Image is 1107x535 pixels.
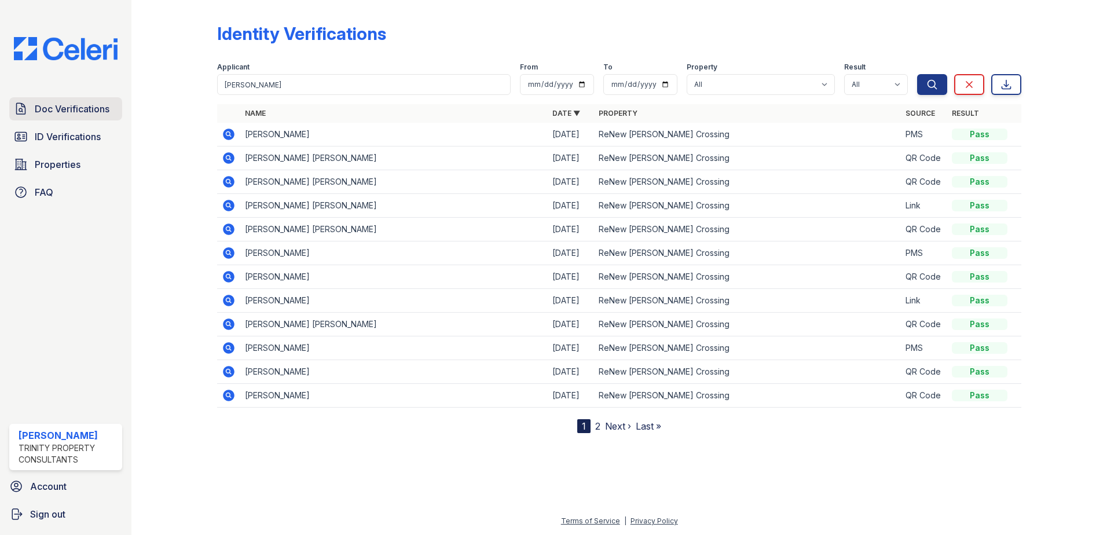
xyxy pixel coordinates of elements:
[594,336,901,360] td: ReNew [PERSON_NAME] Crossing
[844,63,866,72] label: Result
[240,360,548,384] td: [PERSON_NAME]
[240,146,548,170] td: [PERSON_NAME] [PERSON_NAME]
[548,336,594,360] td: [DATE]
[5,37,127,60] img: CE_Logo_Blue-a8612792a0a2168367f1c8372b55b34899dd931a85d93a1a3d3e32e68fde9ad4.png
[952,109,979,118] a: Result
[245,109,266,118] a: Name
[901,384,947,408] td: QR Code
[952,176,1007,188] div: Pass
[548,146,594,170] td: [DATE]
[548,170,594,194] td: [DATE]
[548,218,594,241] td: [DATE]
[901,360,947,384] td: QR Code
[631,516,678,525] a: Privacy Policy
[901,218,947,241] td: QR Code
[35,185,53,199] span: FAQ
[687,63,717,72] label: Property
[240,384,548,408] td: [PERSON_NAME]
[240,289,548,313] td: [PERSON_NAME]
[548,289,594,313] td: [DATE]
[594,384,901,408] td: ReNew [PERSON_NAME] Crossing
[624,516,626,525] div: |
[901,336,947,360] td: PMS
[577,419,591,433] div: 1
[548,194,594,218] td: [DATE]
[594,123,901,146] td: ReNew [PERSON_NAME] Crossing
[548,313,594,336] td: [DATE]
[952,390,1007,401] div: Pass
[952,342,1007,354] div: Pass
[901,170,947,194] td: QR Code
[952,366,1007,378] div: Pass
[901,265,947,289] td: QR Code
[240,194,548,218] td: [PERSON_NAME] [PERSON_NAME]
[952,223,1007,235] div: Pass
[595,420,600,432] a: 2
[901,289,947,313] td: Link
[594,194,901,218] td: ReNew [PERSON_NAME] Crossing
[594,313,901,336] td: ReNew [PERSON_NAME] Crossing
[952,247,1007,259] div: Pass
[594,360,901,384] td: ReNew [PERSON_NAME] Crossing
[952,271,1007,283] div: Pass
[561,516,620,525] a: Terms of Service
[19,442,118,466] div: Trinity Property Consultants
[594,289,901,313] td: ReNew [PERSON_NAME] Crossing
[217,74,511,95] input: Search by name or phone number
[599,109,637,118] a: Property
[35,157,80,171] span: Properties
[9,125,122,148] a: ID Verifications
[906,109,935,118] a: Source
[240,336,548,360] td: [PERSON_NAME]
[594,218,901,241] td: ReNew [PERSON_NAME] Crossing
[552,109,580,118] a: Date ▼
[952,152,1007,164] div: Pass
[240,241,548,265] td: [PERSON_NAME]
[901,123,947,146] td: PMS
[9,153,122,176] a: Properties
[952,129,1007,140] div: Pass
[901,146,947,170] td: QR Code
[30,507,65,521] span: Sign out
[35,130,101,144] span: ID Verifications
[548,360,594,384] td: [DATE]
[594,146,901,170] td: ReNew [PERSON_NAME] Crossing
[30,479,67,493] span: Account
[240,170,548,194] td: [PERSON_NAME] [PERSON_NAME]
[901,241,947,265] td: PMS
[548,265,594,289] td: [DATE]
[9,181,122,204] a: FAQ
[19,428,118,442] div: [PERSON_NAME]
[217,23,386,44] div: Identity Verifications
[520,63,538,72] label: From
[240,123,548,146] td: [PERSON_NAME]
[605,420,631,432] a: Next ›
[5,503,127,526] a: Sign out
[240,265,548,289] td: [PERSON_NAME]
[594,265,901,289] td: ReNew [PERSON_NAME] Crossing
[240,313,548,336] td: [PERSON_NAME] [PERSON_NAME]
[952,318,1007,330] div: Pass
[217,63,250,72] label: Applicant
[9,97,122,120] a: Doc Verifications
[901,313,947,336] td: QR Code
[603,63,613,72] label: To
[548,384,594,408] td: [DATE]
[35,102,109,116] span: Doc Verifications
[636,420,661,432] a: Last »
[548,241,594,265] td: [DATE]
[594,170,901,194] td: ReNew [PERSON_NAME] Crossing
[594,241,901,265] td: ReNew [PERSON_NAME] Crossing
[5,475,127,498] a: Account
[548,123,594,146] td: [DATE]
[240,218,548,241] td: [PERSON_NAME] [PERSON_NAME]
[952,295,1007,306] div: Pass
[901,194,947,218] td: Link
[952,200,1007,211] div: Pass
